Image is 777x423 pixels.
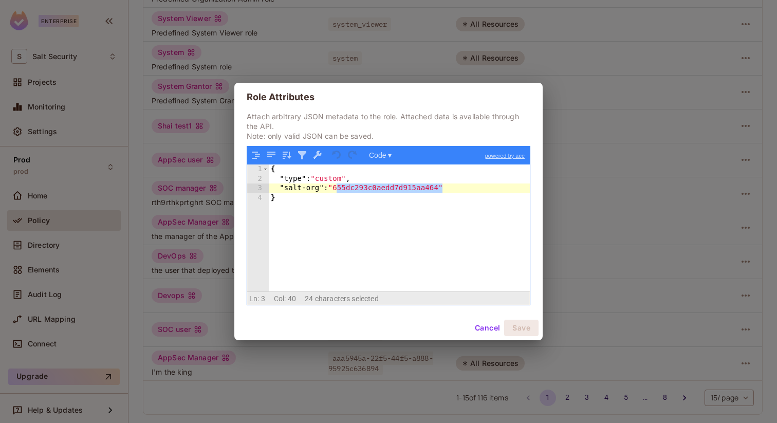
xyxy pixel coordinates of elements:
button: Redo (Ctrl+Shift+Z) [346,149,359,162]
button: Sort contents [280,149,293,162]
span: Col: [274,295,286,303]
button: Filter, sort, or transform contents [295,149,309,162]
button: Compact JSON data, remove all whitespaces (Ctrl+Shift+I) [265,149,278,162]
button: Cancel [471,320,504,336]
button: Undo last action (Ctrl+Z) [330,149,344,162]
span: characters selected [315,295,379,303]
div: 3 [247,183,269,193]
h2: Role Attributes [234,83,543,112]
span: 40 [288,295,296,303]
span: 3 [261,295,265,303]
a: powered by ace [480,146,530,165]
button: Code ▾ [365,149,395,162]
div: 1 [247,164,269,174]
span: 24 [305,295,313,303]
p: Attach arbitrary JSON metadata to the role. Attached data is available through the API. Note: onl... [247,112,530,141]
div: 2 [247,174,269,184]
button: Format JSON data, with proper indentation and line feeds (Ctrl+I) [249,149,263,162]
button: Repair JSON: fix quotes and escape characters, remove comments and JSONP notation, turn JavaScrip... [311,149,324,162]
div: 4 [247,193,269,203]
span: Ln: [249,295,259,303]
button: Save [504,320,539,336]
